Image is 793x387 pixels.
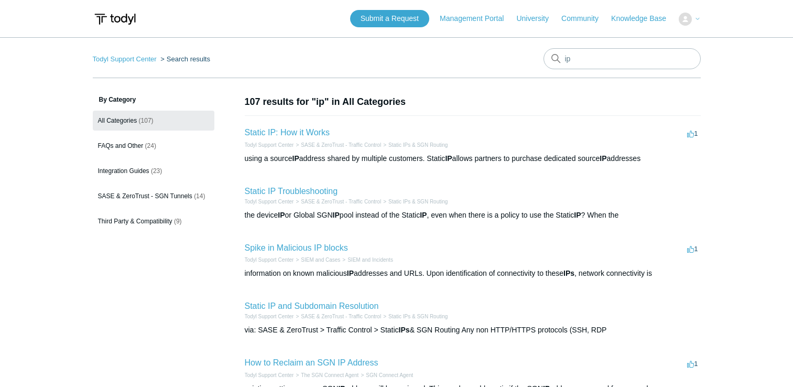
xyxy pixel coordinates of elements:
em: IP [445,154,452,163]
a: Todyl Support Center [93,55,157,63]
em: IP [333,211,340,219]
em: IP [600,154,606,163]
div: information on known malicious addresses and URLs. Upon identification of connectivity to these ,... [245,268,701,279]
a: Todyl Support Center [245,257,294,263]
em: IP [292,154,299,163]
li: SGN Connect Agent [359,371,413,379]
li: Todyl Support Center [245,371,294,379]
a: Knowledge Base [611,13,677,24]
a: Submit a Request [350,10,429,27]
a: Spike in Malicious IP blocks [245,243,348,252]
a: SASE & ZeroTrust - Traffic Control [301,199,381,205]
li: Todyl Support Center [93,55,159,63]
em: IP [347,269,354,277]
li: SIEM and Cases [294,256,340,264]
h1: 107 results for "ip" in All Categories [245,95,701,109]
span: (23) [151,167,162,175]
a: Todyl Support Center [245,142,294,148]
a: Static IP: How it Works [245,128,330,137]
a: The SGN Connect Agent [301,372,359,378]
em: IP [278,211,285,219]
li: SIEM and Incidents [340,256,393,264]
div: using a source address shared by multiple customers. Static allows partners to purchase dedicated... [245,153,701,164]
span: (9) [174,218,182,225]
a: Todyl Support Center [245,372,294,378]
li: SASE & ZeroTrust - Traffic Control [294,313,381,320]
a: SASE & ZeroTrust - Traffic Control [301,314,381,319]
li: Todyl Support Center [245,256,294,264]
span: Third Party & Compatibility [98,218,172,225]
a: SASE & ZeroTrust - Traffic Control [301,142,381,148]
em: IP [420,211,427,219]
input: Search [544,48,701,69]
img: Todyl Support Center Help Center home page [93,9,137,29]
span: All Categories [98,117,137,124]
li: Search results [158,55,210,63]
a: Static IPs & SGN Routing [388,199,448,205]
a: Todyl Support Center [245,199,294,205]
a: Community [561,13,609,24]
a: SIEM and Incidents [347,257,393,263]
a: SASE & ZeroTrust - SGN Tunnels (14) [93,186,214,206]
em: IPs [399,326,410,334]
li: Todyl Support Center [245,198,294,206]
a: Third Party & Compatibility (9) [93,211,214,231]
li: Static IPs & SGN Routing [381,313,448,320]
li: SASE & ZeroTrust - Traffic Control [294,198,381,206]
span: 1 [687,130,698,137]
a: All Categories (107) [93,111,214,131]
a: Integration Guides (23) [93,161,214,181]
h3: By Category [93,95,214,104]
span: (24) [145,142,156,149]
a: Todyl Support Center [245,314,294,319]
a: Static IP Troubleshooting [245,187,338,196]
li: The SGN Connect Agent [294,371,359,379]
em: IP [574,211,581,219]
li: Todyl Support Center [245,141,294,149]
div: via: SASE & ZeroTrust > Traffic Control > Static & SGN Routing Any non HTTP/HTTPS protocols (SSH,... [245,325,701,336]
a: Static IP and Subdomain Resolution [245,302,379,310]
span: (107) [139,117,154,124]
span: 1 [687,360,698,368]
li: Static IPs & SGN Routing [381,141,448,149]
em: IPs [563,269,574,277]
a: SIEM and Cases [301,257,340,263]
a: Management Portal [440,13,514,24]
span: FAQs and Other [98,142,144,149]
a: SGN Connect Agent [366,372,413,378]
a: How to Reclaim an SGN IP Address [245,358,378,367]
li: SASE & ZeroTrust - Traffic Control [294,141,381,149]
a: University [516,13,559,24]
div: the device or Global SGN pool instead of the Static , even when there is a policy to use the Stat... [245,210,701,221]
span: Integration Guides [98,167,149,175]
a: FAQs and Other (24) [93,136,214,156]
span: 1 [687,245,698,253]
a: Static IPs & SGN Routing [388,314,448,319]
span: (14) [194,192,205,200]
span: SASE & ZeroTrust - SGN Tunnels [98,192,192,200]
li: Todyl Support Center [245,313,294,320]
a: Static IPs & SGN Routing [388,142,448,148]
li: Static IPs & SGN Routing [381,198,448,206]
